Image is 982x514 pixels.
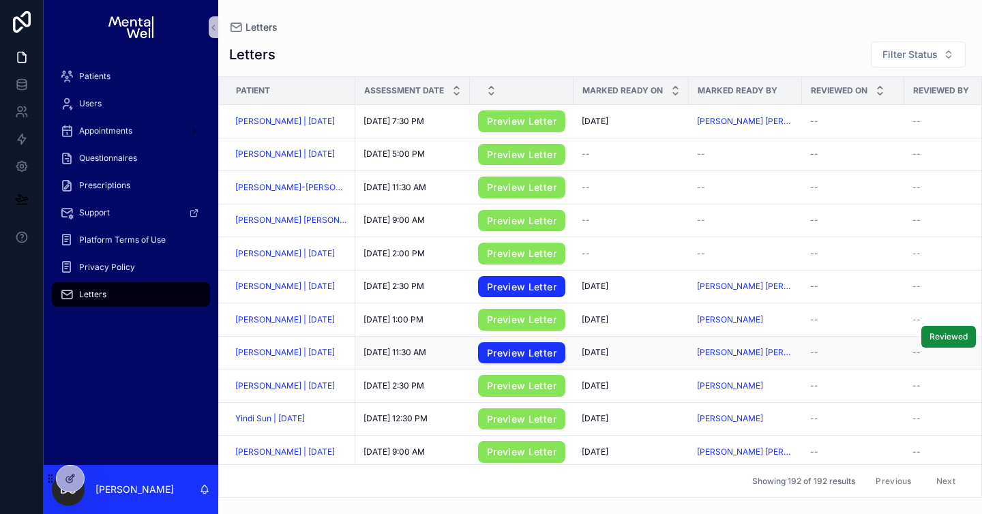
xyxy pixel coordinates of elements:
[235,248,347,259] a: [PERSON_NAME] | [DATE]
[697,380,763,391] span: [PERSON_NAME]
[363,182,426,193] span: [DATE] 11:30 AM
[478,276,565,298] a: Preview Letter
[235,447,347,457] a: [PERSON_NAME] | [DATE]
[235,182,347,193] a: [PERSON_NAME]-[PERSON_NAME] | [DATE]
[697,215,794,226] a: --
[697,380,794,391] a: [PERSON_NAME]
[79,235,166,245] span: Platform Terms of Use
[697,347,794,358] a: [PERSON_NAME] [PERSON_NAME]
[697,314,763,325] span: [PERSON_NAME]
[363,248,462,259] a: [DATE] 2:00 PM
[235,215,347,226] a: [PERSON_NAME] [PERSON_NAME] | [DATE]
[235,116,335,127] a: [PERSON_NAME] | [DATE]
[363,248,425,259] span: [DATE] 2:00 PM
[235,281,335,292] a: [PERSON_NAME] | [DATE]
[235,447,335,457] a: [PERSON_NAME] | [DATE]
[235,116,347,127] a: [PERSON_NAME] | [DATE]
[810,314,818,325] span: --
[95,483,174,496] p: [PERSON_NAME]
[478,309,565,331] a: Preview Letter
[235,380,347,391] a: [PERSON_NAME] | [DATE]
[912,248,921,259] span: --
[52,282,210,307] a: Letters
[697,281,794,292] a: [PERSON_NAME] [PERSON_NAME]
[912,380,921,391] span: --
[363,281,462,292] a: [DATE] 2:30 PM
[582,447,681,457] a: [DATE]
[810,380,896,391] a: --
[810,116,896,127] a: --
[810,413,818,424] span: --
[810,347,818,358] span: --
[697,116,794,127] span: [PERSON_NAME] [PERSON_NAME]
[810,347,896,358] a: --
[582,380,608,391] span: [DATE]
[52,173,210,198] a: Prescriptions
[478,210,565,232] a: Preview Letter
[697,447,794,457] a: [PERSON_NAME] [PERSON_NAME]
[79,98,102,109] span: Users
[582,149,590,160] span: --
[810,149,896,160] a: --
[582,116,681,127] a: [DATE]
[582,281,681,292] a: [DATE]
[235,314,335,325] a: [PERSON_NAME] | [DATE]
[582,347,681,358] a: [DATE]
[697,149,705,160] span: --
[235,149,347,160] a: [PERSON_NAME] | [DATE]
[582,248,590,259] span: --
[478,110,565,132] a: Preview Letter
[478,243,565,264] a: Preview Letter
[582,281,608,292] span: [DATE]
[79,180,130,191] span: Prescriptions
[236,85,270,96] span: Patient
[235,248,335,259] a: [PERSON_NAME] | [DATE]
[235,413,347,424] a: Yindi Sun | [DATE]
[478,342,565,364] a: Preview Letter
[912,413,921,424] span: --
[363,182,462,193] a: [DATE] 11:30 AM
[52,119,210,143] a: Appointments
[44,55,218,324] div: scrollable content
[52,146,210,170] a: Questionnaires
[478,144,565,166] a: Preview Letter
[478,408,565,430] a: Preview Letter
[235,347,347,358] a: [PERSON_NAME] | [DATE]
[811,85,867,96] span: Reviewed On
[478,375,565,397] a: Preview Letter
[697,314,794,325] a: [PERSON_NAME]
[229,45,276,64] h1: Letters
[912,215,921,226] span: --
[582,314,681,325] a: [DATE]
[52,64,210,89] a: Patients
[52,228,210,252] a: Platform Terms of Use
[363,314,462,325] a: [DATE] 1:00 PM
[582,182,681,193] a: --
[478,441,565,463] a: Preview Letter
[810,182,896,193] a: --
[363,347,462,358] a: [DATE] 11:30 AM
[929,331,968,342] span: Reviewed
[912,447,921,457] span: --
[697,182,794,193] a: --
[363,380,424,391] span: [DATE] 2:30 PM
[363,447,462,457] a: [DATE] 9:00 AM
[235,413,305,424] span: Yindi Sun | [DATE]
[810,248,896,259] a: --
[363,314,423,325] span: [DATE] 1:00 PM
[582,314,608,325] span: [DATE]
[235,347,335,358] a: [PERSON_NAME] | [DATE]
